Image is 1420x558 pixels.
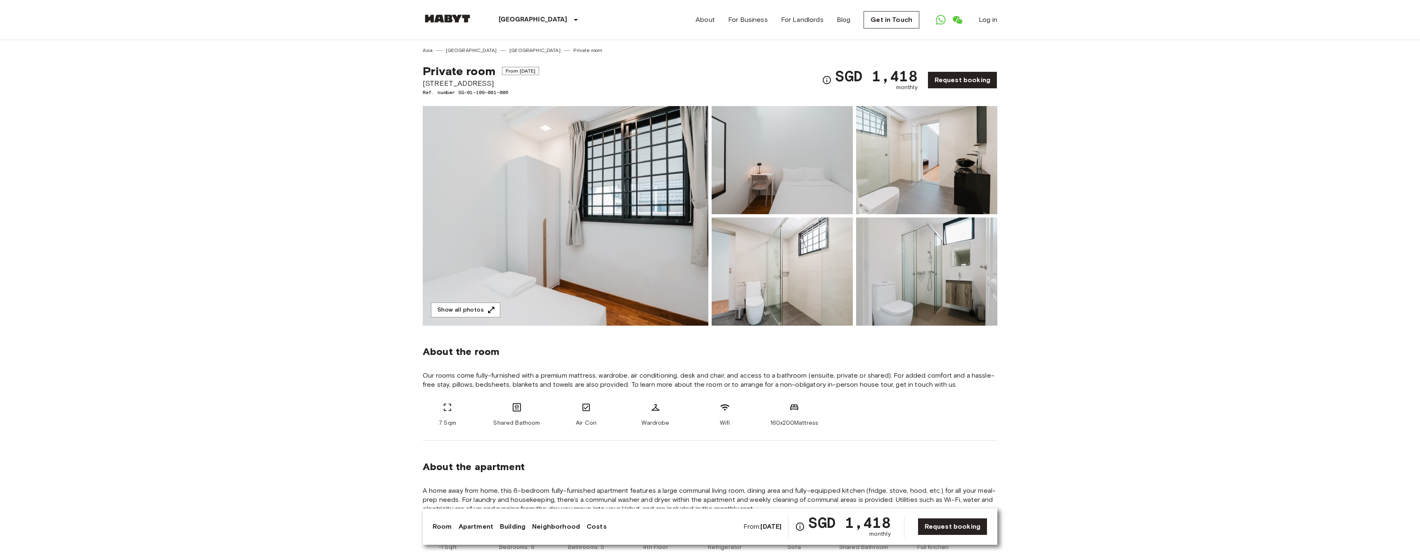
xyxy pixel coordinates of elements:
[788,543,801,551] span: Sofa
[856,218,997,326] img: Picture of unit SG-01-109-001-006
[573,47,603,54] a: Private room
[532,522,580,532] a: Neighborhood
[808,515,890,530] span: SGD 1,418
[433,522,452,532] a: Room
[864,11,919,28] a: Get in Touch
[423,106,708,326] img: Marketing picture of unit SG-01-109-001-006
[712,106,853,214] img: Picture of unit SG-01-109-001-006
[928,71,997,89] a: Request booking
[712,218,853,326] img: Picture of unit SG-01-109-001-006
[720,419,730,427] span: Wifi
[423,47,433,54] a: Asia
[499,543,535,551] span: Bedrooms: 6
[423,371,997,389] span: Our rooms come fully-furnished with a premium mattress, wardrobe, air conditioning, desk and chai...
[896,83,918,92] span: monthly
[587,522,607,532] a: Costs
[770,419,818,427] span: 160x200Mattress
[423,64,495,78] span: Private room
[760,523,781,530] b: [DATE]
[728,15,768,25] a: For Business
[423,461,525,473] span: About the apartment
[493,419,540,427] span: Shared Bathoom
[869,530,891,538] span: monthly
[431,303,500,318] button: Show all photos
[822,75,832,85] svg: Check cost overview for full price breakdown. Please note that discounts apply to new joiners onl...
[949,12,966,28] a: Open WeChat
[781,15,824,25] a: For Landlords
[696,15,715,25] a: About
[835,69,917,83] span: SGD 1,418
[438,543,457,551] span: -1 Sqft
[743,522,782,531] span: From:
[576,419,596,427] span: Air Con
[856,106,997,214] img: Picture of unit SG-01-109-001-006
[979,15,997,25] a: Log in
[423,486,997,513] span: A home away from home, this 6-bedroom fully-furnished apartment features a large communal living ...
[568,543,605,551] span: Bathrooms: 5
[423,345,997,358] span: About the room
[918,518,987,535] a: Request booking
[837,15,851,25] a: Blog
[500,522,525,532] a: Building
[643,543,668,551] span: 4th Floor
[641,419,669,427] span: Wardrobe
[708,543,742,551] span: Refrigerator
[502,67,540,75] span: From [DATE]
[446,47,497,54] a: [GEOGRAPHIC_DATA]
[423,14,472,23] img: Habyt
[932,12,949,28] a: Open WhatsApp
[423,78,539,89] span: [STREET_ADDRESS]
[839,543,888,551] span: Shared Bathroom
[439,419,456,427] span: 7 Sqm
[917,543,949,551] span: Full Kitchen
[499,15,568,25] p: [GEOGRAPHIC_DATA]
[795,522,805,532] svg: Check cost overview for full price breakdown. Please note that discounts apply to new joiners onl...
[459,522,493,532] a: Apartment
[423,89,539,96] span: Ref. number SG-01-109-001-006
[509,47,561,54] a: [GEOGRAPHIC_DATA]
